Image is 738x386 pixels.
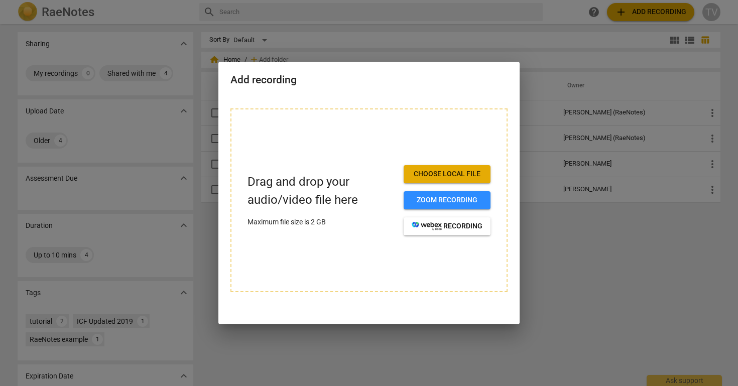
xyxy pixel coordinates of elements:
button: Zoom recording [404,191,490,209]
button: Choose local file [404,165,490,183]
button: recording [404,217,490,235]
span: recording [412,221,482,231]
h2: Add recording [230,74,508,86]
p: Drag and drop your audio/video file here [248,173,396,208]
p: Maximum file size is 2 GB [248,217,396,227]
span: Choose local file [412,169,482,179]
span: Zoom recording [412,195,482,205]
